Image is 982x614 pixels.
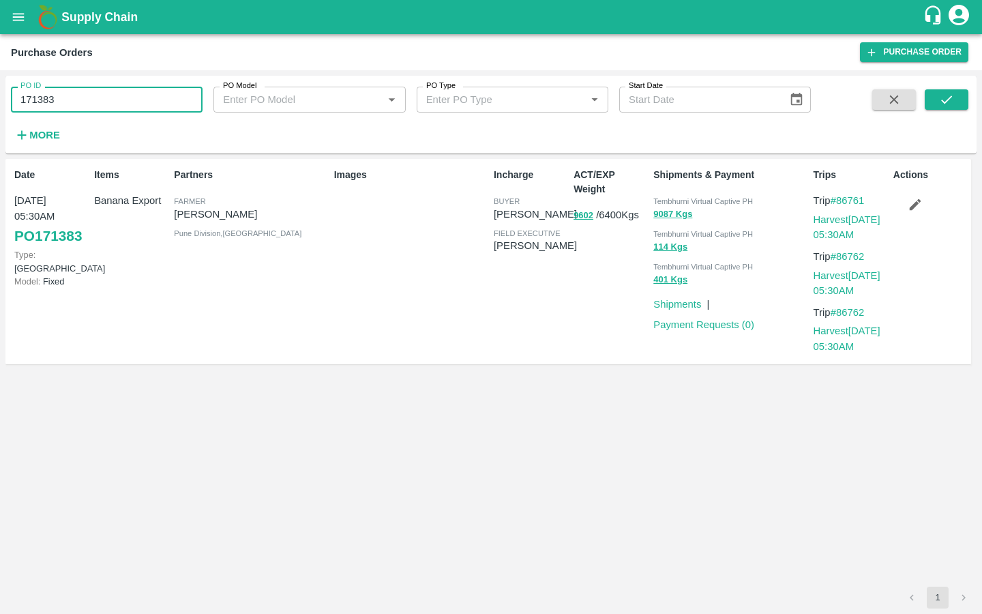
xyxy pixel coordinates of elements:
input: Enter PO ID [11,87,203,113]
input: Enter PO Model [218,91,361,108]
p: / 6400 Kgs [574,207,648,223]
p: Trips [814,168,888,182]
div: | [701,291,709,312]
button: More [11,123,63,147]
p: Actions [893,168,968,182]
label: Start Date [629,81,663,91]
input: Enter PO Type [421,91,564,108]
a: Payment Requests (0) [653,319,754,330]
p: [GEOGRAPHIC_DATA] [14,248,89,274]
a: PO171383 [14,224,82,248]
span: Tembhurni Virtual Captive PH [653,230,753,238]
p: [DATE] 05:30AM [14,193,89,224]
p: Partners [174,168,328,182]
p: Date [14,168,89,182]
p: [PERSON_NAME] [494,207,577,222]
span: Pune Division , [GEOGRAPHIC_DATA] [174,229,301,237]
a: #86762 [831,307,865,318]
button: page 1 [927,587,949,609]
span: Type: [14,250,35,260]
span: Model: [14,276,40,287]
p: Images [334,168,488,182]
label: PO Model [223,81,257,91]
label: PO ID [20,81,41,91]
input: Start Date [619,87,778,113]
button: 9602 [574,208,593,224]
button: 401 Kgs [653,272,687,288]
p: Shipments & Payment [653,168,807,182]
p: Trip [814,249,888,264]
p: Banana Export [94,193,168,208]
button: Choose date [784,87,809,113]
p: Items [94,168,168,182]
a: Shipments [653,299,701,310]
p: Trip [814,305,888,320]
nav: pagination navigation [899,587,977,609]
b: Supply Chain [61,10,138,24]
a: #86761 [831,195,865,206]
a: Purchase Order [860,42,968,62]
div: account of current user [947,3,971,31]
div: customer-support [923,5,947,29]
strong: More [29,130,60,141]
button: Open [383,91,400,108]
div: Purchase Orders [11,44,93,61]
span: field executive [494,229,561,237]
span: Farmer [174,197,205,205]
p: [PERSON_NAME] [494,238,577,253]
a: Harvest[DATE] 05:30AM [814,214,880,240]
img: logo [34,3,61,31]
p: Incharge [494,168,568,182]
p: Trip [814,193,888,208]
span: Tembhurni Virtual Captive PH [653,197,753,205]
button: Open [586,91,604,108]
a: #86762 [831,251,865,262]
p: ACT/EXP Weight [574,168,648,196]
a: Supply Chain [61,8,923,27]
a: Harvest[DATE] 05:30AM [814,270,880,296]
a: Harvest[DATE] 05:30AM [814,325,880,351]
label: PO Type [426,81,456,91]
span: Tembhurni Virtual Captive PH [653,263,753,271]
p: Fixed [14,275,89,288]
span: buyer [494,197,520,205]
button: open drawer [3,1,34,33]
button: 114 Kgs [653,239,687,255]
p: [PERSON_NAME] [174,207,328,222]
button: 9087 Kgs [653,207,692,222]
